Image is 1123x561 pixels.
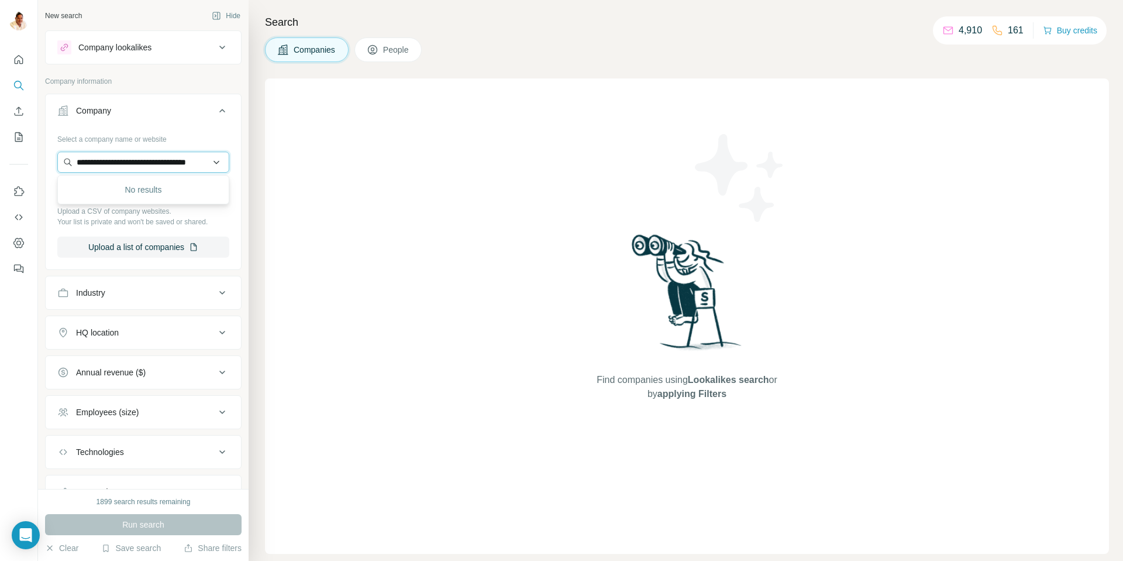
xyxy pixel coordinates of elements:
[76,287,105,299] div: Industry
[9,49,28,70] button: Quick start
[76,446,124,458] div: Technologies
[626,231,748,362] img: Surfe Illustration - Woman searching with binoculars
[204,7,249,25] button: Hide
[45,542,78,554] button: Clear
[60,178,226,201] div: No results
[688,375,769,385] span: Lookalikes search
[265,14,1109,30] h4: Search
[9,126,28,148] button: My lists
[657,389,726,399] span: applying Filters
[97,497,191,507] div: 1899 search results remaining
[46,97,241,129] button: Company
[46,279,241,307] button: Industry
[12,521,40,549] div: Open Intercom Messenger
[76,486,112,498] div: Keywords
[78,42,151,53] div: Company lookalikes
[76,367,146,378] div: Annual revenue ($)
[294,44,336,56] span: Companies
[383,44,410,56] span: People
[1043,22,1097,39] button: Buy credits
[45,11,82,21] div: New search
[46,33,241,61] button: Company lookalikes
[46,478,241,506] button: Keywords
[9,181,28,202] button: Use Surfe on LinkedIn
[46,358,241,386] button: Annual revenue ($)
[76,406,139,418] div: Employees (size)
[959,23,982,37] p: 4,910
[687,125,793,231] img: Surfe Illustration - Stars
[9,258,28,279] button: Feedback
[45,76,242,87] p: Company information
[1008,23,1024,37] p: 161
[46,438,241,466] button: Technologies
[184,542,242,554] button: Share filters
[9,207,28,228] button: Use Surfe API
[57,129,229,145] div: Select a company name or website
[46,319,241,347] button: HQ location
[57,206,229,217] p: Upload a CSV of company websites.
[76,327,119,338] div: HQ location
[9,75,28,96] button: Search
[101,542,161,554] button: Save search
[57,237,229,258] button: Upload a list of companies
[76,105,111,117] div: Company
[57,217,229,227] p: Your list is private and won't be saved or shared.
[9,232,28,254] button: Dashboard
[46,398,241,426] button: Employees (size)
[593,373,780,401] span: Find companies using or by
[9,12,28,30] img: Avatar
[9,101,28,122] button: Enrich CSV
